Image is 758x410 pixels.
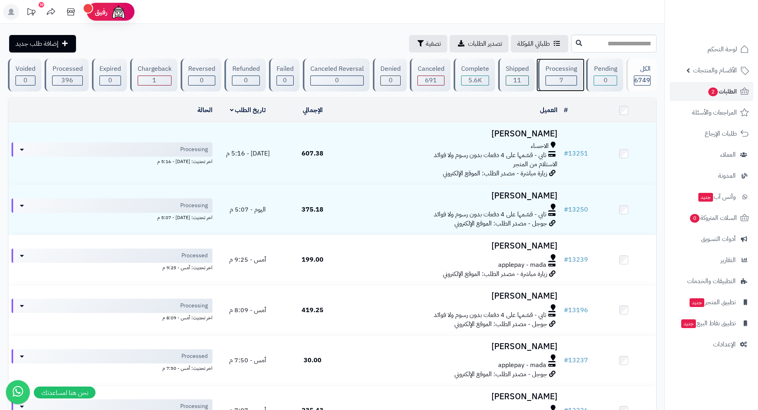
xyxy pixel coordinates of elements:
[181,252,208,260] span: Processed
[267,58,301,91] a: Failed 0
[16,39,58,49] span: إضافة طلب جديد
[513,76,521,85] span: 11
[348,342,557,351] h3: [PERSON_NAME]
[180,146,208,154] span: Processing
[546,64,577,74] div: Processing
[564,205,588,214] a: #13250
[16,64,35,74] div: Voided
[454,369,547,379] span: جوجل - مصدر الطلب: الموقع الإلكتروني
[707,44,737,55] span: لوحة التحكم
[380,64,401,74] div: Denied
[302,255,323,264] span: 199.00
[129,58,179,91] a: Chargeback 1
[348,191,557,200] h3: [PERSON_NAME]
[39,2,44,8] div: 10
[704,21,750,38] img: logo-2.png
[434,151,546,160] span: تابي - قسّمها على 4 دفعات بدون رسوم ولا فوائد
[12,213,212,221] div: اخر تحديث: [DATE] - 5:07 م
[229,356,266,365] span: أمس - 7:50 م
[689,297,736,308] span: تطبيق المتجر
[418,76,444,85] div: 691
[680,318,736,329] span: تطبيق نقاط البيع
[564,255,568,264] span: #
[229,255,266,264] span: أمس - 9:25 م
[409,35,447,52] button: تصفية
[277,76,293,85] div: 0
[594,64,617,74] div: Pending
[226,149,270,158] span: [DATE] - 5:16 م
[52,64,82,74] div: Processed
[497,58,536,91] a: Shipped 11
[138,76,171,85] div: 1
[564,205,568,214] span: #
[303,105,323,115] a: الإجمالي
[462,76,489,85] div: 5643
[564,149,588,158] a: #13251
[443,269,547,279] span: زيارة مباشرة - مصدر الطلب: الموقع الإلكتروني
[670,82,753,101] a: الطلبات2
[564,305,588,315] a: #13196
[152,76,156,85] span: 1
[692,107,737,118] span: المراجعات والأسئلة
[12,157,212,165] div: اخر تحديث: [DATE] - 5:16 م
[468,39,502,49] span: تصدير الطلبات
[229,305,266,315] span: أمس - 8:09 م
[681,319,696,328] span: جديد
[99,64,121,74] div: Expired
[698,191,736,202] span: وآتس آب
[450,35,509,52] a: تصدير الطلبات
[670,124,753,143] a: طلبات الإرجاع
[21,4,41,22] a: تحديثات المنصة
[698,193,713,202] span: جديد
[302,149,323,158] span: 607.38
[277,64,294,74] div: Failed
[718,170,736,181] span: المدونة
[371,58,408,91] a: Denied 0
[302,305,323,315] span: 419.25
[498,260,546,270] span: applepay - mada
[468,76,482,85] span: 5.6K
[16,76,35,85] div: 0
[12,263,212,271] div: اخر تحديث: أمس - 9:25 م
[180,202,208,210] span: Processing
[454,319,547,329] span: جوجل - مصدر الطلب: الموقع الإلكتروني
[181,352,208,360] span: Processed
[283,76,287,85] span: 0
[670,145,753,164] a: العملاء
[348,392,557,401] h3: [PERSON_NAME]
[721,255,736,266] span: التقارير
[670,229,753,249] a: أدوات التسويق
[707,86,737,97] span: الطلبات
[625,58,658,91] a: الكل6749
[443,169,547,178] span: زيارة مباشرة - مصدر الطلب: الموقع الإلكتروني
[426,39,441,49] span: تصفية
[670,272,753,291] a: التطبيقات والخدمات
[188,64,215,74] div: Reversed
[687,276,736,287] span: التطبيقات والخدمات
[348,129,557,138] h3: [PERSON_NAME]
[708,87,718,96] span: 2
[701,233,736,245] span: أدوات التسويق
[408,58,452,91] a: Canceled 691
[200,76,204,85] span: 0
[452,58,497,91] a: Complete 5.6K
[189,76,215,85] div: 0
[389,76,393,85] span: 0
[564,255,588,264] a: #13239
[43,58,90,91] a: Processed 396
[564,149,568,158] span: #
[713,339,736,350] span: الإعدادات
[517,39,550,49] span: طلباتي المُوكلة
[230,205,266,214] span: اليوم - 5:07 م
[536,58,585,91] a: Processing 7
[230,105,266,115] a: تاريخ الطلب
[511,35,568,52] a: طلباتي المُوكلة
[564,356,568,365] span: #
[670,40,753,59] a: لوحة التحكم
[461,64,489,74] div: Complete
[348,241,557,251] h3: [PERSON_NAME]
[546,76,577,85] div: 7
[531,142,549,151] span: الاحساء
[179,58,223,91] a: Reversed 0
[12,313,212,321] div: اخر تحديث: أمس - 8:09 م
